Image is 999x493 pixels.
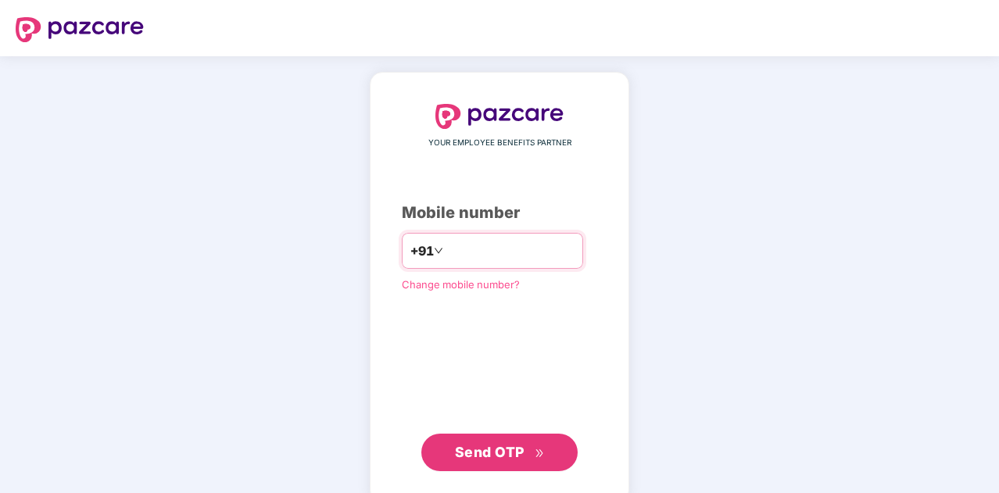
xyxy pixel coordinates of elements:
[410,241,434,261] span: +91
[455,444,525,460] span: Send OTP
[16,17,144,42] img: logo
[421,434,578,471] button: Send OTPdouble-right
[402,278,520,291] a: Change mobile number?
[435,104,564,129] img: logo
[402,201,597,225] div: Mobile number
[428,137,571,149] span: YOUR EMPLOYEE BENEFITS PARTNER
[535,448,545,459] span: double-right
[434,246,443,255] span: down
